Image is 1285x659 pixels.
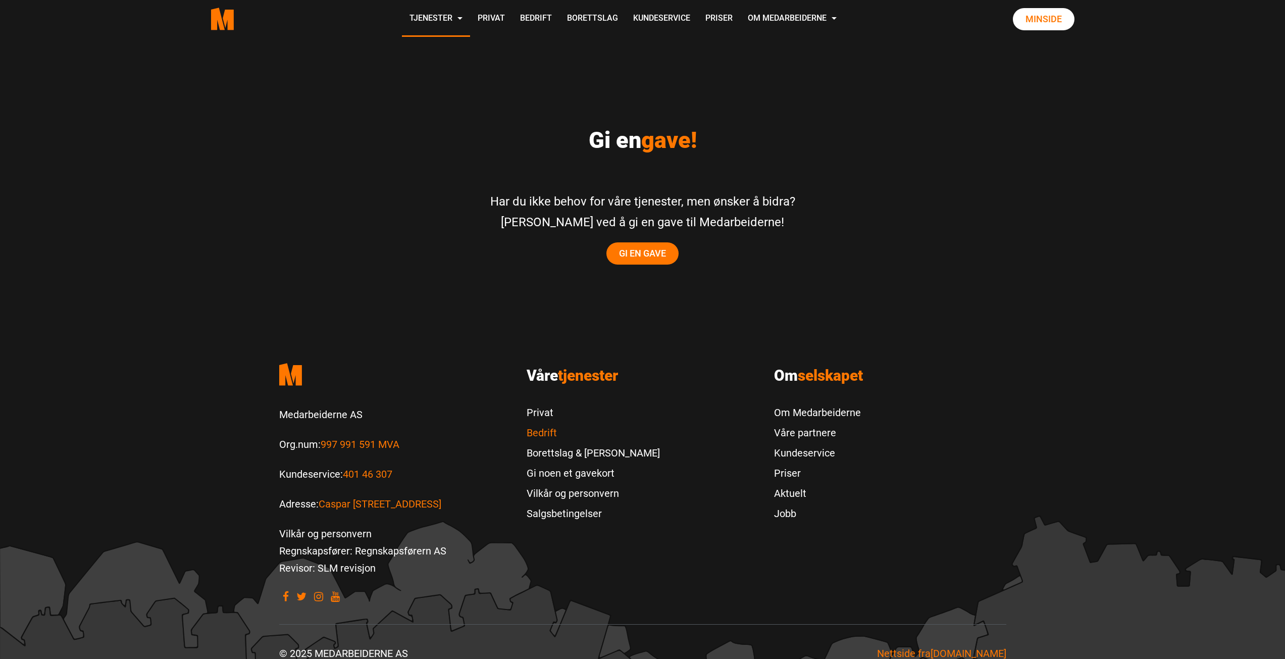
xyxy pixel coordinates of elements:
p: Org.num: [279,436,511,453]
a: Om Medarbeiderne [740,1,844,37]
a: Salgsbetingelser [527,503,660,524]
a: Visit our Facebook [283,591,289,601]
a: Visit our youtube [331,591,340,601]
a: Les mer om Caspar Storms vei 16, 0664 Oslo [319,498,441,510]
a: Visit our Twitter [296,591,306,601]
a: Borettslag [559,1,626,37]
h3: Våre [527,367,759,385]
p: Kundeservice: [279,466,511,483]
span: gave! [641,127,697,154]
a: Tjenester [402,1,470,37]
a: Aktuelt [774,483,861,503]
a: Bedrift [527,423,660,443]
a: Medarbeiderne start [279,356,511,393]
span: tjenester [558,367,618,384]
a: Privat [470,1,512,37]
a: Regnskapsfører: Regnskapsførern AS [279,545,446,557]
a: Bedrift [512,1,559,37]
p: Har du ikke behov for våre tjenester, men ønsker å bidra? [PERSON_NAME] ved å gi en gave til Meda... [347,191,938,233]
a: Gi en gave [606,242,679,265]
p: Medarbeiderne AS [279,406,511,423]
a: Privat [527,402,660,423]
a: Jobb [774,503,861,524]
a: Vilkår og personvern [527,483,660,503]
a: Les mer om Org.num [321,438,399,450]
a: Minside [1013,8,1074,30]
a: Priser [774,463,861,483]
p: Adresse: [279,495,511,513]
a: Kundeservice [626,1,698,37]
a: Vilkår og personvern [279,528,372,540]
span: selskapet [798,367,863,384]
a: Revisor: SLM revisjon [279,562,376,574]
a: Våre partnere [774,423,861,443]
a: Kundeservice [774,443,861,463]
h3: Om [774,367,1006,385]
a: Call us to 401 46 307 [343,468,392,480]
h2: Gi en [347,127,938,154]
a: Visit our Instagram [314,591,323,601]
a: Gi noen et gavekort [527,463,660,483]
a: Priser [698,1,740,37]
a: Om Medarbeiderne [774,402,861,423]
a: Borettslag & [PERSON_NAME] [527,443,660,463]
